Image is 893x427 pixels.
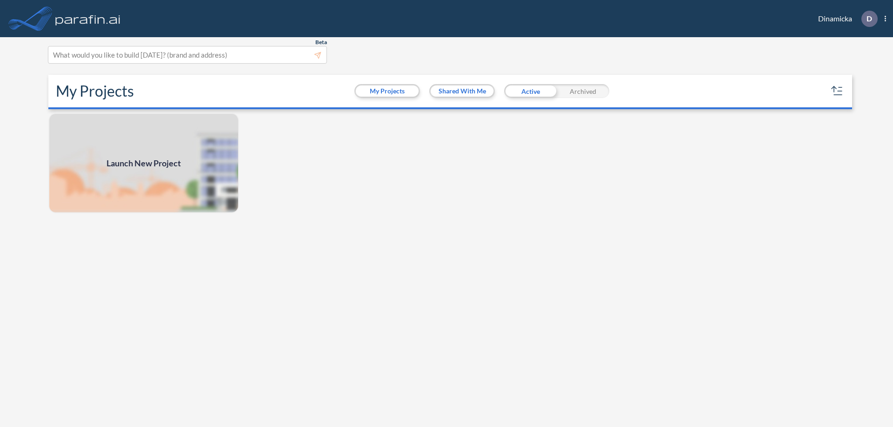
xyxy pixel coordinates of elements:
[315,39,327,46] span: Beta
[431,85,493,97] button: Shared With Me
[804,11,886,27] div: Dinamicka
[48,113,239,213] a: Launch New Project
[56,82,134,100] h2: My Projects
[107,157,181,170] span: Launch New Project
[356,85,419,97] button: My Projects
[830,84,845,99] button: sort
[48,113,239,213] img: add
[53,9,122,28] img: logo
[866,14,872,23] p: D
[557,84,609,98] div: Archived
[504,84,557,98] div: Active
